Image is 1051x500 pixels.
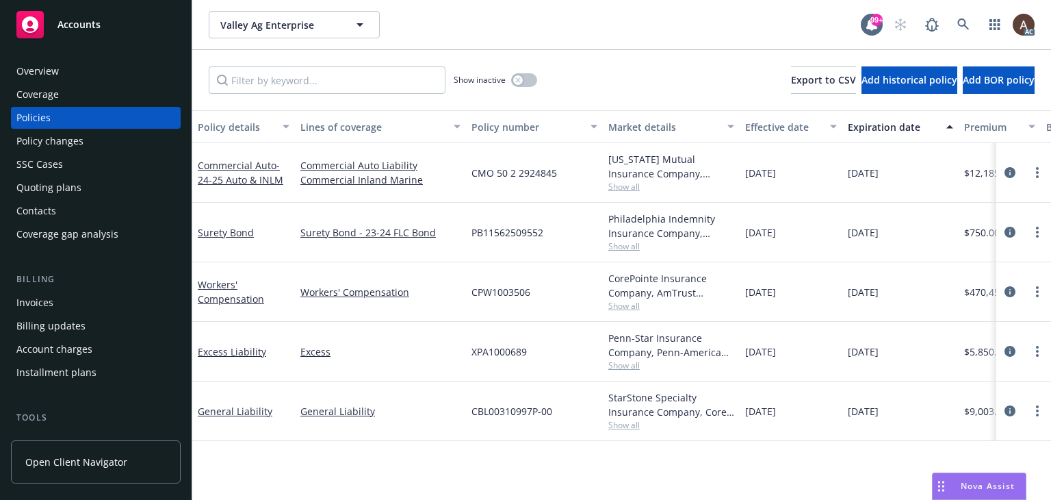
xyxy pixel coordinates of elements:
[870,14,883,26] div: 99+
[745,166,776,180] span: [DATE]
[11,107,181,129] a: Policies
[16,338,92,360] div: Account charges
[964,285,1019,299] span: $470,459.00
[466,110,603,143] button: Policy number
[964,404,1008,418] span: $9,003.00
[16,60,59,82] div: Overview
[608,331,734,360] div: Penn-Star Insurance Company, Penn-America Group, Amwins
[16,292,53,314] div: Invoices
[918,11,946,38] a: Report a Bug
[454,74,506,86] span: Show inactive
[964,225,1000,240] span: $750.00
[471,285,530,299] span: CPW1003506
[791,73,856,86] span: Export to CSV
[1029,403,1046,419] a: more
[11,292,181,314] a: Invoices
[1029,284,1046,300] a: more
[608,300,734,312] span: Show all
[608,181,734,192] span: Show all
[471,225,543,240] span: PB11562509552
[220,18,339,32] span: Valley Ag Enterprise
[57,19,101,30] span: Accounts
[608,212,734,240] div: Philadelphia Indemnity Insurance Company, Philadelphia Insurance Companies, Surety1
[16,107,51,129] div: Policies
[1029,224,1046,240] a: more
[608,390,734,419] div: StarStone Specialty Insurance Company, Core Specialty, Amwins
[11,338,181,360] a: Account charges
[16,177,81,199] div: Quoting plans
[964,120,1020,134] div: Premium
[961,480,1015,492] span: Nova Assist
[964,345,1008,359] span: $5,850.00
[848,404,879,418] span: [DATE]
[300,173,460,187] a: Commercial Inland Marine
[745,225,776,240] span: [DATE]
[608,271,734,300] div: CorePointe Insurance Company, AmTrust Financial Services, Risico Insurance Services, Inc.
[300,120,445,134] div: Lines of coverage
[300,285,460,299] a: Workers' Compensation
[300,158,460,173] a: Commercial Auto Liability
[16,362,96,384] div: Installment plans
[471,166,557,180] span: CMO 50 2 2924845
[1002,224,1018,240] a: circleInformation
[964,166,1013,180] span: $12,185.00
[791,66,856,94] button: Export to CSV
[861,66,957,94] button: Add historical policy
[198,345,266,358] a: Excess Liability
[11,84,181,105] a: Coverage
[603,110,740,143] button: Market details
[209,11,380,38] button: Valley Ag Enterprise
[1002,403,1018,419] a: circleInformation
[745,285,776,299] span: [DATE]
[11,5,181,44] a: Accounts
[471,404,552,418] span: CBL00310997P-00
[887,11,914,38] a: Start snowing
[848,120,938,134] div: Expiration date
[1002,284,1018,300] a: circleInformation
[608,360,734,371] span: Show all
[608,120,719,134] div: Market details
[11,130,181,152] a: Policy changes
[16,84,59,105] div: Coverage
[300,404,460,418] a: General Liability
[11,411,181,425] div: Tools
[608,240,734,252] span: Show all
[16,315,86,337] div: Billing updates
[471,120,582,134] div: Policy number
[745,345,776,359] span: [DATE]
[11,200,181,222] a: Contacts
[1029,164,1046,181] a: more
[471,345,527,359] span: XPA1000689
[198,278,264,305] a: Workers' Compensation
[608,152,734,181] div: [US_STATE] Mutual Insurance Company, [US_STATE] Mutual Insurance
[848,166,879,180] span: [DATE]
[198,226,254,239] a: Surety Bond
[848,345,879,359] span: [DATE]
[209,66,445,94] input: Filter by keyword...
[959,110,1041,143] button: Premium
[300,225,460,240] a: Surety Bond - 23-24 FLC Bond
[11,273,181,286] div: Billing
[192,110,295,143] button: Policy details
[608,419,734,431] span: Show all
[300,345,460,359] a: Excess
[1002,343,1018,360] a: circleInformation
[11,177,181,199] a: Quoting plans
[295,110,466,143] button: Lines of coverage
[963,66,1035,94] button: Add BOR policy
[861,73,957,86] span: Add historical policy
[16,223,118,245] div: Coverage gap analysis
[11,315,181,337] a: Billing updates
[198,159,283,186] a: Commercial Auto
[11,153,181,175] a: SSC Cases
[1029,343,1046,360] a: more
[740,110,842,143] button: Effective date
[11,223,181,245] a: Coverage gap analysis
[848,285,879,299] span: [DATE]
[1013,14,1035,36] img: photo
[1002,164,1018,181] a: circleInformation
[963,73,1035,86] span: Add BOR policy
[25,455,127,469] span: Open Client Navigator
[848,225,879,240] span: [DATE]
[981,11,1009,38] a: Switch app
